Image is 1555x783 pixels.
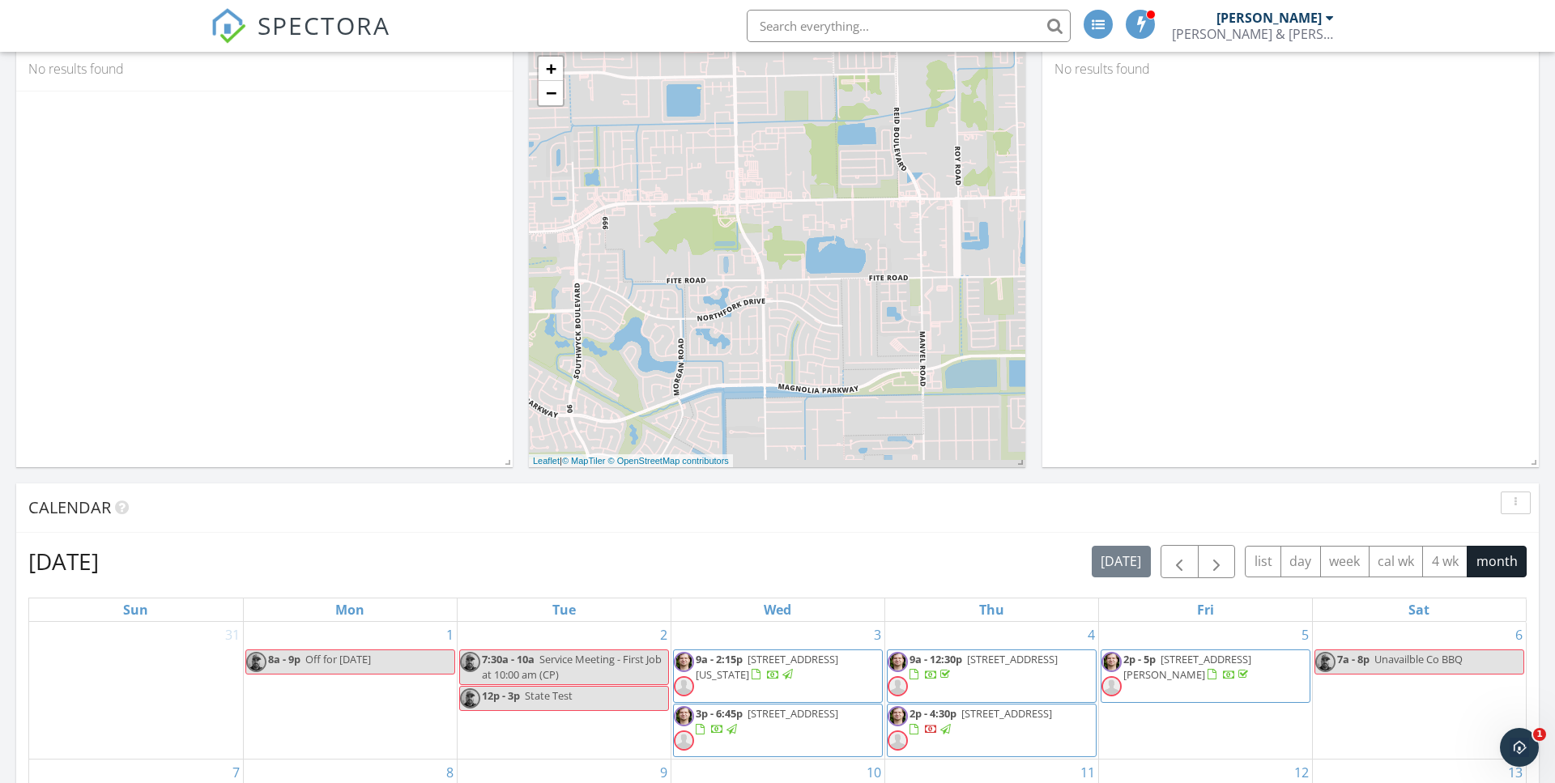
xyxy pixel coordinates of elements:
[760,598,795,621] a: Wednesday
[1198,545,1236,578] button: Next month
[1500,728,1539,767] iframe: Intercom live chat
[976,598,1008,621] a: Thursday
[871,622,884,648] a: Go to September 3, 2025
[674,652,694,672] img: cecil_pic.png
[1042,47,1539,91] div: No results found
[460,688,480,709] img: 20250919_173610.jpg
[696,706,743,721] span: 3p - 6:45p
[28,496,111,518] span: Calendar
[457,622,671,760] td: Go to September 2, 2025
[696,652,838,682] span: [STREET_ADDRESS][US_STATE]
[1320,546,1370,577] button: week
[674,676,694,696] img: default-user-f0147aede5fd5fa78ca7ade42f37bd4542148d508eef1c3d3ea960f66861d68b.jpg
[748,706,838,721] span: [STREET_ADDRESS]
[696,652,838,682] a: 9a - 2:15p [STREET_ADDRESS][US_STATE]
[16,47,513,91] div: No results found
[887,704,1097,757] a: 2p - 4:30p [STREET_ADDRESS]
[1123,652,1156,666] span: 2p - 5p
[246,652,266,672] img: 20250919_173610.jpg
[910,652,1058,682] a: 9a - 12:30p [STREET_ADDRESS]
[332,598,368,621] a: Monday
[1123,652,1251,682] a: 2p - 5p [STREET_ADDRESS][PERSON_NAME]
[673,649,883,703] a: 9a - 2:15p [STREET_ADDRESS][US_STATE]
[884,622,1098,760] td: Go to September 4, 2025
[1405,598,1433,621] a: Saturday
[1422,546,1468,577] button: 4 wk
[910,706,956,721] span: 2p - 4:30p
[1312,622,1526,760] td: Go to September 6, 2025
[674,730,694,751] img: default-user-f0147aede5fd5fa78ca7ade42f37bd4542148d508eef1c3d3ea960f66861d68b.jpg
[1467,546,1527,577] button: month
[539,57,563,81] a: Zoom in
[443,622,457,648] a: Go to September 1, 2025
[211,8,246,44] img: The Best Home Inspection Software - Spectora
[1101,649,1310,703] a: 2p - 5p [STREET_ADDRESS][PERSON_NAME]
[1298,622,1312,648] a: Go to September 5, 2025
[1098,622,1312,760] td: Go to September 5, 2025
[1123,652,1251,682] span: [STREET_ADDRESS][PERSON_NAME]
[29,622,243,760] td: Go to August 31, 2025
[888,730,908,751] img: default-user-f0147aede5fd5fa78ca7ade42f37bd4542148d508eef1c3d3ea960f66861d68b.jpg
[696,706,838,736] a: 3p - 6:45p [STREET_ADDRESS]
[1369,546,1424,577] button: cal wk
[967,652,1058,666] span: [STREET_ADDRESS]
[674,706,694,726] img: cecil_pic.png
[888,706,908,726] img: cecil_pic.png
[1084,622,1098,648] a: Go to September 4, 2025
[1533,728,1546,741] span: 1
[910,706,1052,736] a: 2p - 4:30p [STREET_ADDRESS]
[268,652,300,666] span: 8a - 9p
[910,652,962,666] span: 9a - 12:30p
[533,456,560,466] a: Leaflet
[482,688,520,703] span: 12p - 3p
[1245,546,1281,577] button: list
[305,652,371,666] span: Off for [DATE]
[671,622,884,760] td: Go to September 3, 2025
[961,706,1052,721] span: [STREET_ADDRESS]
[482,652,662,682] span: Service Meeting - First Job at 10:00 am (CP)
[1216,10,1322,26] div: [PERSON_NAME]
[657,622,671,648] a: Go to September 2, 2025
[525,688,573,703] span: State Test
[258,8,390,42] span: SPECTORA
[1512,622,1526,648] a: Go to September 6, 2025
[747,10,1071,42] input: Search everything...
[1161,545,1199,578] button: Previous month
[696,652,743,666] span: 9a - 2:15p
[1194,598,1217,621] a: Friday
[120,598,151,621] a: Sunday
[888,652,908,672] img: cecil_pic.png
[608,456,729,466] a: © OpenStreetMap contributors
[1101,676,1122,696] img: default-user-f0147aede5fd5fa78ca7ade42f37bd4542148d508eef1c3d3ea960f66861d68b.jpg
[243,622,457,760] td: Go to September 1, 2025
[673,704,883,757] a: 3p - 6:45p [STREET_ADDRESS]
[28,545,99,577] h2: [DATE]
[562,456,606,466] a: © MapTiler
[1374,652,1463,666] span: Unavailble Co BBQ
[1315,652,1336,672] img: 20250919_173610.jpg
[222,622,243,648] a: Go to August 31, 2025
[549,598,579,621] a: Tuesday
[460,652,480,672] img: 20250919_173610.jpg
[1280,546,1321,577] button: day
[529,454,733,468] div: |
[211,22,390,56] a: SPECTORA
[1337,652,1370,666] span: 7a - 8p
[887,649,1097,703] a: 9a - 12:30p [STREET_ADDRESS]
[539,81,563,105] a: Zoom out
[1101,652,1122,672] img: cecil_pic.png
[888,676,908,696] img: default-user-f0147aede5fd5fa78ca7ade42f37bd4542148d508eef1c3d3ea960f66861d68b.jpg
[1172,26,1334,42] div: Bryan & Bryan Inspections
[1092,546,1151,577] button: [DATE]
[482,652,535,666] span: 7:30a - 10a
